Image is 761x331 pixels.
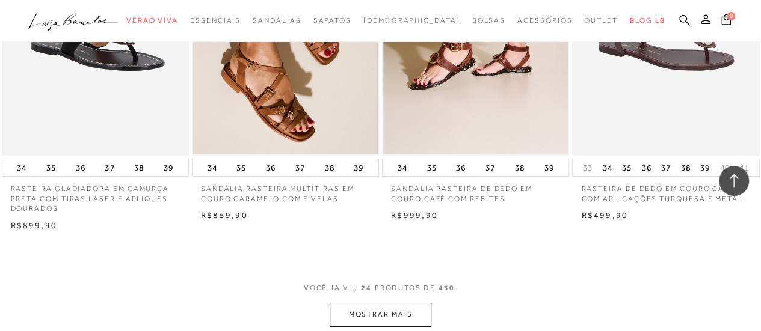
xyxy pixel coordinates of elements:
span: VOCÊ JÁ VIU PRODUTOS DE [304,284,458,292]
a: SANDÁLIA RASTEIRA MULTITIRAS EM COURO CARAMELO COM FIVELAS [192,177,379,204]
button: MOSTRAR MAIS [330,303,431,326]
button: 34 [394,159,411,176]
a: categoryNavScreenReaderText [517,10,572,32]
button: 36 [452,159,469,176]
button: 35 [233,159,250,176]
a: categoryNavScreenReaderText [253,10,301,32]
button: 37 [292,159,309,176]
button: 36 [638,159,655,176]
span: R$899,90 [11,220,58,230]
a: BLOG LB [630,10,665,32]
span: Sapatos [313,16,351,25]
span: Bolsas [472,16,505,25]
button: 35 [43,159,60,176]
button: 40 [716,162,733,174]
button: 34 [204,159,221,176]
a: categoryNavScreenReaderText [190,10,241,32]
a: SANDÁLIA RASTEIRA DE DEDO EM COURO CAFÉ COM REBITES [382,177,569,204]
button: 38 [677,159,694,176]
span: Outlet [584,16,618,25]
button: 36 [262,159,279,176]
button: 0 [718,13,735,29]
a: categoryNavScreenReaderText [472,10,505,32]
span: Verão Viva [126,16,178,25]
button: 34 [13,159,30,176]
button: 41 [736,162,753,174]
button: 35 [618,159,635,176]
button: 39 [160,159,177,176]
span: BLOG LB [630,16,665,25]
button: 37 [101,159,118,176]
a: categoryNavScreenReaderText [313,10,351,32]
span: R$859,90 [201,210,248,220]
button: 37 [482,159,499,176]
button: 38 [321,159,337,176]
span: R$999,90 [391,210,438,220]
span: Sandálias [253,16,301,25]
span: R$499,90 [581,210,628,220]
button: 35 [424,159,440,176]
button: 34 [599,159,615,176]
span: Essenciais [190,16,241,25]
a: noSubCategoriesText [363,10,460,32]
span: 430 [439,284,455,292]
button: 37 [658,159,674,176]
a: RASTEIRA DE DEDO EM COURO CAFÉ COM APLICAÇÕES TURQUESA E METAL [572,177,759,204]
span: 0 [727,12,735,20]
span: Acessórios [517,16,572,25]
span: [DEMOGRAPHIC_DATA] [363,16,460,25]
button: 33 [579,162,596,174]
button: 38 [511,159,528,176]
button: 39 [540,159,557,176]
a: categoryNavScreenReaderText [584,10,618,32]
button: 39 [697,159,713,176]
a: categoryNavScreenReaderText [126,10,178,32]
span: 24 [361,284,372,292]
button: 38 [131,159,147,176]
button: 36 [72,159,89,176]
a: RASTEIRA GLADIADORA EM CAMURÇA PRETA COM TIRAS LASER E APLIQUES DOURADOS [2,177,189,214]
button: 39 [350,159,367,176]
